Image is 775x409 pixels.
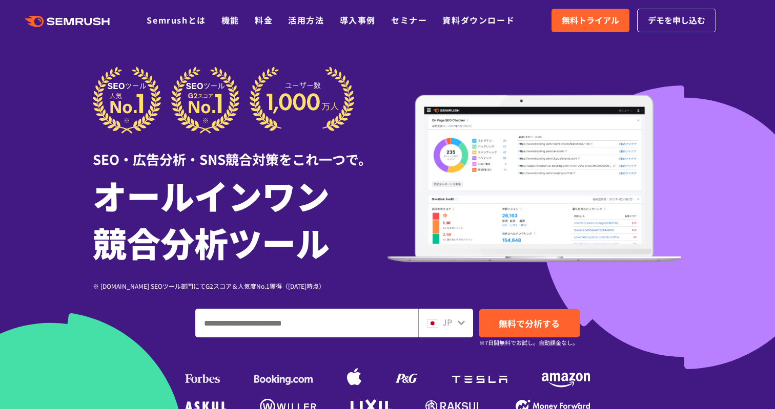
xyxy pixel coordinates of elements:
[479,309,580,337] a: 無料で分析する
[552,9,629,32] a: 無料トライアル
[499,317,560,330] span: 無料で分析する
[340,14,376,26] a: 導入事例
[648,14,705,27] span: デモを申し込む
[196,309,418,337] input: ドメイン、キーワードまたはURLを入力してください
[637,9,716,32] a: デモを申し込む
[93,171,387,266] h1: オールインワン 競合分析ツール
[442,14,515,26] a: 資料ダウンロード
[391,14,427,26] a: セミナー
[221,14,239,26] a: 機能
[288,14,324,26] a: 活用方法
[147,14,206,26] a: Semrushとは
[93,134,387,169] div: SEO・広告分析・SNS競合対策をこれ一つで。
[562,14,619,27] span: 無料トライアル
[93,281,387,291] div: ※ [DOMAIN_NAME] SEOツール部門にてG2スコア＆人気度No.1獲得（[DATE]時点）
[255,14,273,26] a: 料金
[442,316,452,328] span: JP
[479,338,578,348] small: ※7日間無料でお試し。自動課金なし。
